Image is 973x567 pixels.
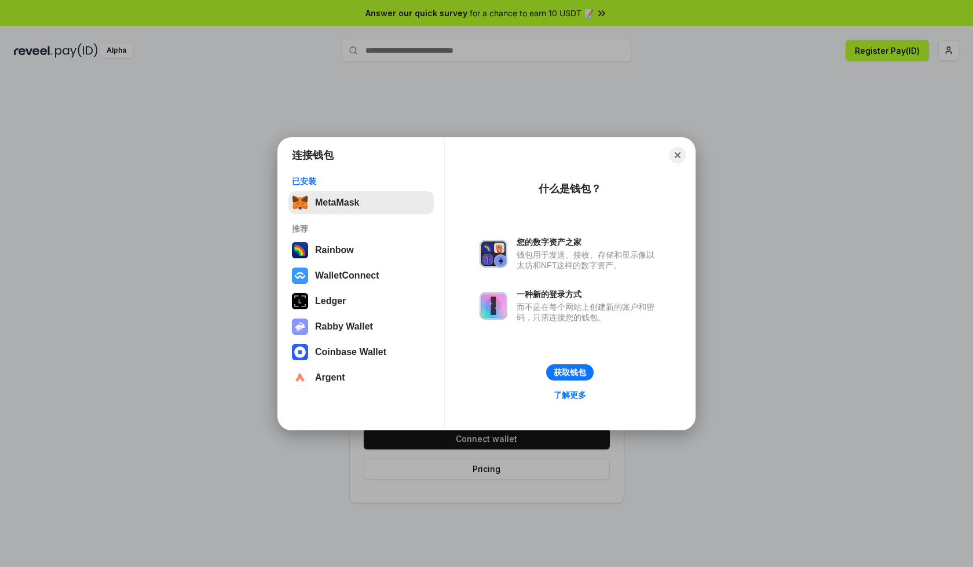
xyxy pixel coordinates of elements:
[292,268,308,284] img: svg+xml,%3Csvg%20width%3D%2228%22%20height%3D%2228%22%20viewBox%3D%220%200%2028%2028%22%20fill%3D...
[288,264,434,287] button: WalletConnect
[517,250,660,270] div: 钱包用于发送、接收、存储和显示像以太坊和NFT这样的数字资产。
[315,347,386,357] div: Coinbase Wallet
[292,195,308,211] img: svg+xml,%3Csvg%20fill%3D%22none%22%20height%3D%2233%22%20viewBox%3D%220%200%2035%2033%22%20width%...
[517,237,660,247] div: 您的数字资产之家
[288,290,434,313] button: Ledger
[517,302,660,323] div: 而不是在每个网站上创建新的账户和密码，只需连接您的钱包。
[292,176,430,186] div: 已安装
[517,289,660,299] div: 一种新的登录方式
[315,270,379,281] div: WalletConnect
[547,387,593,403] a: 了解更多
[315,321,373,332] div: Rabby Wallet
[670,147,686,163] button: Close
[546,364,594,381] button: 获取钱包
[288,315,434,338] button: Rabby Wallet
[292,242,308,258] img: svg+xml,%3Csvg%20width%3D%22120%22%20height%3D%22120%22%20viewBox%3D%220%200%20120%20120%22%20fil...
[292,319,308,335] img: svg+xml,%3Csvg%20xmlns%3D%22http%3A%2F%2Fwww.w3.org%2F2000%2Fsvg%22%20fill%3D%22none%22%20viewBox...
[288,366,434,389] button: Argent
[292,344,308,360] img: svg+xml,%3Csvg%20width%3D%2228%22%20height%3D%2228%22%20viewBox%3D%220%200%2028%2028%22%20fill%3D...
[539,182,601,196] div: 什么是钱包？
[292,370,308,386] img: svg+xml,%3Csvg%20width%3D%2228%22%20height%3D%2228%22%20viewBox%3D%220%200%2028%2028%22%20fill%3D...
[315,296,346,306] div: Ledger
[288,239,434,262] button: Rainbow
[315,372,345,383] div: Argent
[554,390,586,400] div: 了解更多
[315,245,354,255] div: Rainbow
[292,148,334,162] h1: 连接钱包
[288,191,434,214] button: MetaMask
[288,341,434,364] button: Coinbase Wallet
[554,367,586,378] div: 获取钱包
[292,224,430,234] div: 推荐
[480,292,507,320] img: svg+xml,%3Csvg%20xmlns%3D%22http%3A%2F%2Fwww.w3.org%2F2000%2Fsvg%22%20fill%3D%22none%22%20viewBox...
[315,197,359,208] div: MetaMask
[480,240,507,268] img: svg+xml,%3Csvg%20xmlns%3D%22http%3A%2F%2Fwww.w3.org%2F2000%2Fsvg%22%20fill%3D%22none%22%20viewBox...
[292,293,308,309] img: svg+xml,%3Csvg%20xmlns%3D%22http%3A%2F%2Fwww.w3.org%2F2000%2Fsvg%22%20width%3D%2228%22%20height%3...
